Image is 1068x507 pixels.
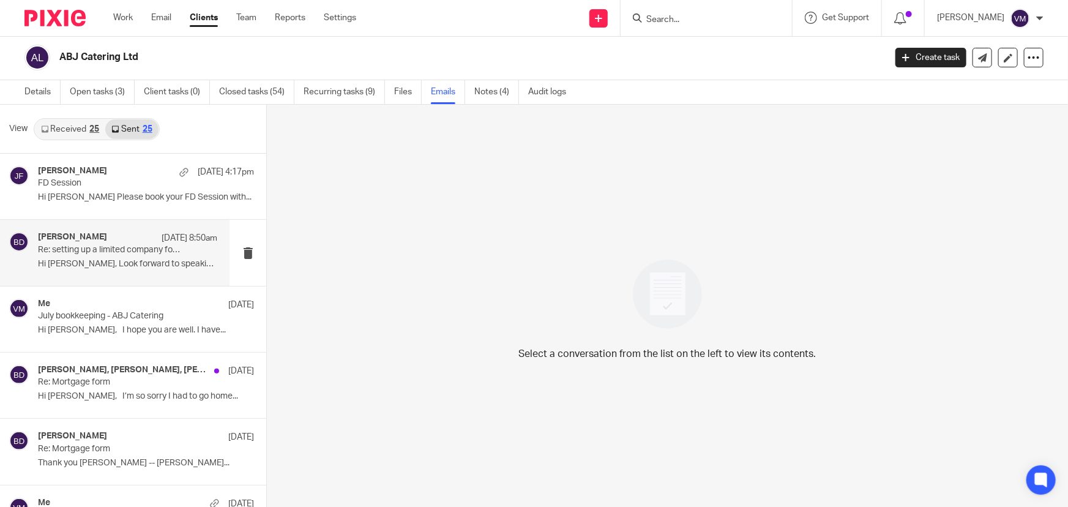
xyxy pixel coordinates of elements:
[38,299,50,309] h4: Me
[822,13,869,22] span: Get Support
[895,48,966,67] a: Create task
[24,80,61,104] a: Details
[228,431,254,443] p: [DATE]
[528,80,575,104] a: Audit logs
[162,232,217,244] p: [DATE] 8:50am
[38,232,107,242] h4: [PERSON_NAME]
[198,166,254,178] p: [DATE] 4:17pm
[9,431,29,451] img: svg%3E
[38,325,254,336] p: Hi [PERSON_NAME], I hope you are well. I have...
[24,45,50,70] img: svg%3E
[38,178,211,189] p: FD Session
[324,12,356,24] a: Settings
[9,365,29,385] img: svg%3E
[38,391,254,402] p: Hi [PERSON_NAME], I’m so sorry I had to go home...
[304,80,385,104] a: Recurring tasks (9)
[228,365,254,377] p: [DATE]
[431,80,465,104] a: Emails
[35,119,105,139] a: Received25
[275,12,305,24] a: Reports
[519,347,816,361] p: Select a conversation from the list on the left to view its contents.
[228,299,254,311] p: [DATE]
[143,125,152,133] div: 25
[38,377,211,388] p: Re: Mortgage form
[38,458,254,468] p: Thank you [PERSON_NAME] -- [PERSON_NAME]...
[9,232,29,252] img: svg%3E
[38,444,211,454] p: Re: Mortgage form
[937,12,1004,24] p: [PERSON_NAME]
[1010,9,1030,28] img: svg%3E
[219,80,294,104] a: Closed tasks (54)
[9,299,29,318] img: svg%3E
[38,192,254,203] p: Hi [PERSON_NAME] Please book your FD Session with...
[151,12,171,24] a: Email
[89,125,99,133] div: 25
[625,252,710,337] img: image
[394,80,422,104] a: Files
[24,10,86,26] img: Pixie
[190,12,218,24] a: Clients
[38,166,107,176] h4: [PERSON_NAME]
[113,12,133,24] a: Work
[9,166,29,186] img: svg%3E
[38,245,182,255] p: Re: setting up a limited company for the new coffee shop
[38,431,107,441] h4: [PERSON_NAME]
[236,12,256,24] a: Team
[70,80,135,104] a: Open tasks (3)
[38,365,208,375] h4: [PERSON_NAME], [PERSON_NAME], [PERSON_NAME]
[144,80,210,104] a: Client tasks (0)
[474,80,519,104] a: Notes (4)
[9,122,28,135] span: View
[105,119,158,139] a: Sent25
[38,259,217,269] p: Hi [PERSON_NAME], Look forward to speaking to you at...
[38,311,211,321] p: July bookkeeping - ABJ Catering
[645,15,755,26] input: Search
[59,51,714,64] h2: ABJ Catering Ltd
